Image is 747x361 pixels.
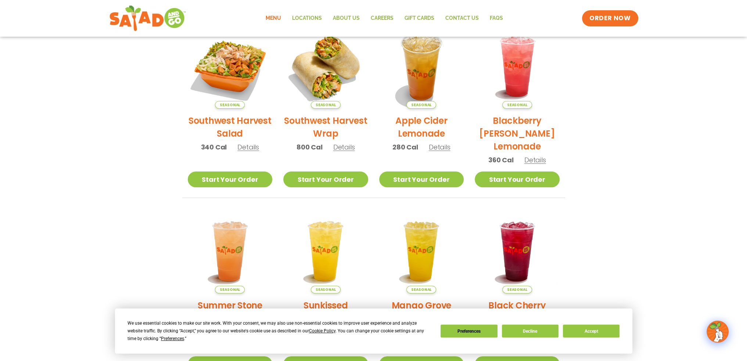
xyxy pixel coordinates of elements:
[188,24,273,109] img: Product photo for Southwest Harvest Salad
[215,101,245,109] span: Seasonal
[475,209,560,294] img: Product photo for Black Cherry Orchard Lemonade
[392,142,418,152] span: 280 Cal
[589,14,631,23] span: ORDER NOW
[475,24,560,109] img: Product photo for Blackberry Bramble Lemonade
[287,10,327,27] a: Locations
[524,155,546,165] span: Details
[484,10,509,27] a: FAQs
[283,209,368,294] img: Product photo for Sunkissed Yuzu Lemonade
[379,209,464,294] img: Product photo for Mango Grove Lemonade
[707,321,728,342] img: wpChatIcon
[128,320,432,343] div: We use essential cookies to make our site work. With your consent, we may also use non-essential ...
[215,286,245,293] span: Seasonal
[283,299,368,325] h2: Sunkissed [PERSON_NAME]
[429,142,450,152] span: Details
[115,308,632,354] div: Cookie Consent Prompt
[283,172,368,187] a: Start Your Order
[379,114,464,140] h2: Apple Cider Lemonade
[188,114,273,140] h2: Southwest Harvest Salad
[283,114,368,140] h2: Southwest Harvest Wrap
[441,325,497,337] button: Preferences
[311,101,341,109] span: Seasonal
[406,101,436,109] span: Seasonal
[188,172,273,187] a: Start Your Order
[109,4,187,33] img: new-SAG-logo-768×292
[297,142,323,152] span: 800 Cal
[502,286,532,293] span: Seasonal
[201,142,227,152] span: 340 Cal
[327,10,365,27] a: About Us
[188,299,273,325] h2: Summer Stone Fruit Lemonade
[379,299,464,325] h2: Mango Grove Lemonade
[379,24,464,109] img: Product photo for Apple Cider Lemonade
[283,24,368,109] img: Product photo for Southwest Harvest Wrap
[582,10,638,26] a: ORDER NOW
[260,10,287,27] a: Menu
[333,142,355,152] span: Details
[188,209,273,294] img: Product photo for Summer Stone Fruit Lemonade
[440,10,484,27] a: Contact Us
[406,286,436,293] span: Seasonal
[502,325,559,337] button: Decline
[399,10,440,27] a: GIFT CARDS
[488,155,514,165] span: 360 Cal
[311,286,341,293] span: Seasonal
[379,172,464,187] a: Start Your Order
[365,10,399,27] a: Careers
[475,299,560,337] h2: Black Cherry Orchard Lemonade
[309,328,335,333] span: Cookie Policy
[237,142,259,152] span: Details
[161,336,184,341] span: Preferences
[475,172,560,187] a: Start Your Order
[260,10,509,27] nav: Menu
[502,101,532,109] span: Seasonal
[475,114,560,153] h2: Blackberry [PERSON_NAME] Lemonade
[563,325,619,337] button: Accept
